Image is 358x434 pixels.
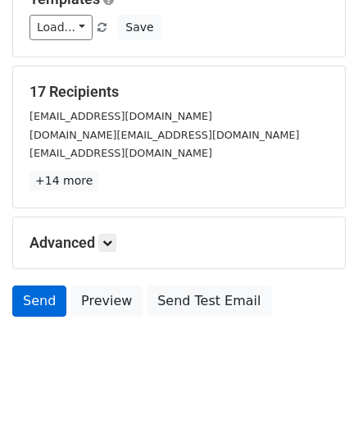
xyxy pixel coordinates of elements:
[147,286,271,317] a: Send Test Email
[276,355,358,434] div: Tiện ích trò chuyện
[12,286,66,317] a: Send
[29,234,329,252] h5: Advanced
[29,129,299,141] small: [DOMAIN_NAME][EMAIL_ADDRESS][DOMAIN_NAME]
[29,147,212,159] small: [EMAIL_ADDRESS][DOMAIN_NAME]
[29,110,212,122] small: [EMAIL_ADDRESS][DOMAIN_NAME]
[29,83,329,101] h5: 17 Recipients
[29,15,93,40] a: Load...
[70,286,143,317] a: Preview
[276,355,358,434] iframe: Chat Widget
[29,171,98,191] a: +14 more
[118,15,161,40] button: Save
